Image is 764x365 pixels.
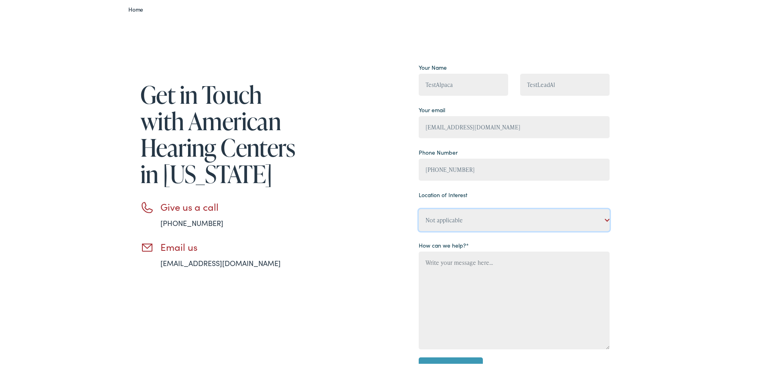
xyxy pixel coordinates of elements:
[160,200,305,211] h3: Give us a call
[419,189,467,198] label: Location of Interest
[128,4,147,12] a: Home
[419,115,610,137] input: example@gmail.com
[419,240,469,248] label: How can we help?
[419,157,610,179] input: (XXX) XXX - XXXX
[160,240,305,251] h3: Email us
[160,256,281,266] a: [EMAIL_ADDRESS][DOMAIN_NAME]
[419,62,447,70] label: Your Name
[419,104,445,113] label: Your email
[140,80,305,186] h1: Get in Touch with American Hearing Centers in [US_STATE]
[160,216,223,226] a: [PHONE_NUMBER]
[419,72,508,94] input: First Name
[419,147,458,155] label: Phone Number
[520,72,610,94] input: Last Name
